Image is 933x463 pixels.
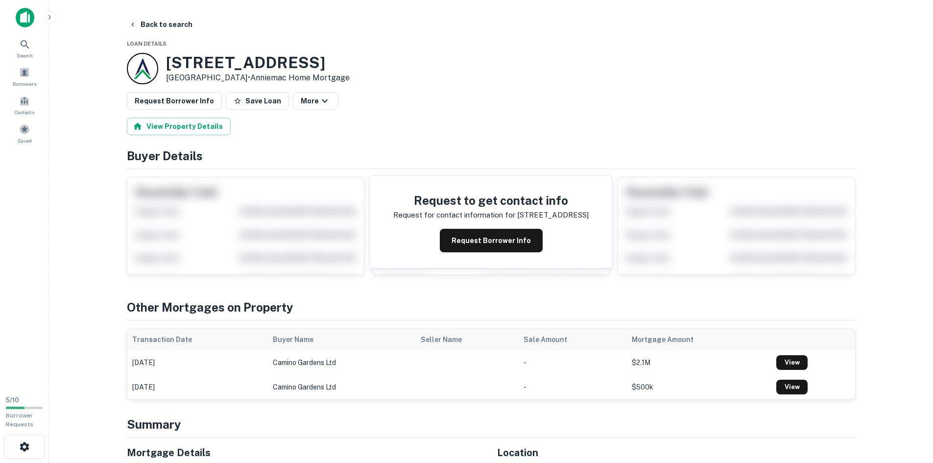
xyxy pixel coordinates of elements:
[416,329,519,350] th: Seller Name
[15,108,34,116] span: Contacts
[127,350,268,375] td: [DATE]
[127,92,222,110] button: Request Borrower Info
[127,298,856,316] h4: Other Mortgages on Property
[3,120,46,146] a: Saved
[125,16,196,33] button: Back to search
[3,92,46,118] a: Contacts
[13,80,36,88] span: Borrowers
[16,8,34,27] img: capitalize-icon.png
[3,63,46,90] a: Borrowers
[393,192,589,209] h4: Request to get contact info
[127,445,485,460] h5: Mortgage Details
[268,350,416,375] td: camino gardens ltd
[497,445,856,460] h5: Location
[393,209,515,221] p: Request for contact information for
[127,415,856,433] h4: Summary
[127,375,268,399] td: [DATE]
[293,92,338,110] button: More
[517,209,589,221] p: [STREET_ADDRESS]
[627,350,772,375] td: $2.1M
[884,385,933,432] iframe: Chat Widget
[776,380,808,394] a: View
[250,73,350,82] a: Anniemac Home Mortgage
[18,137,32,145] span: Saved
[776,355,808,370] a: View
[440,229,543,252] button: Request Borrower Info
[3,35,46,61] a: Search
[226,92,289,110] button: Save Loan
[519,350,627,375] td: -
[127,329,268,350] th: Transaction Date
[519,375,627,399] td: -
[127,118,231,135] button: View Property Details
[166,72,350,84] p: [GEOGRAPHIC_DATA] •
[268,329,416,350] th: Buyer Name
[17,51,33,59] span: Search
[127,147,856,165] h4: Buyer Details
[127,41,167,47] span: Loan Details
[627,329,772,350] th: Mortgage Amount
[519,329,627,350] th: Sale Amount
[6,412,33,428] span: Borrower Requests
[6,396,19,404] span: 5 / 10
[166,53,350,72] h3: [STREET_ADDRESS]
[627,375,772,399] td: $500k
[268,375,416,399] td: camino gardens ltd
